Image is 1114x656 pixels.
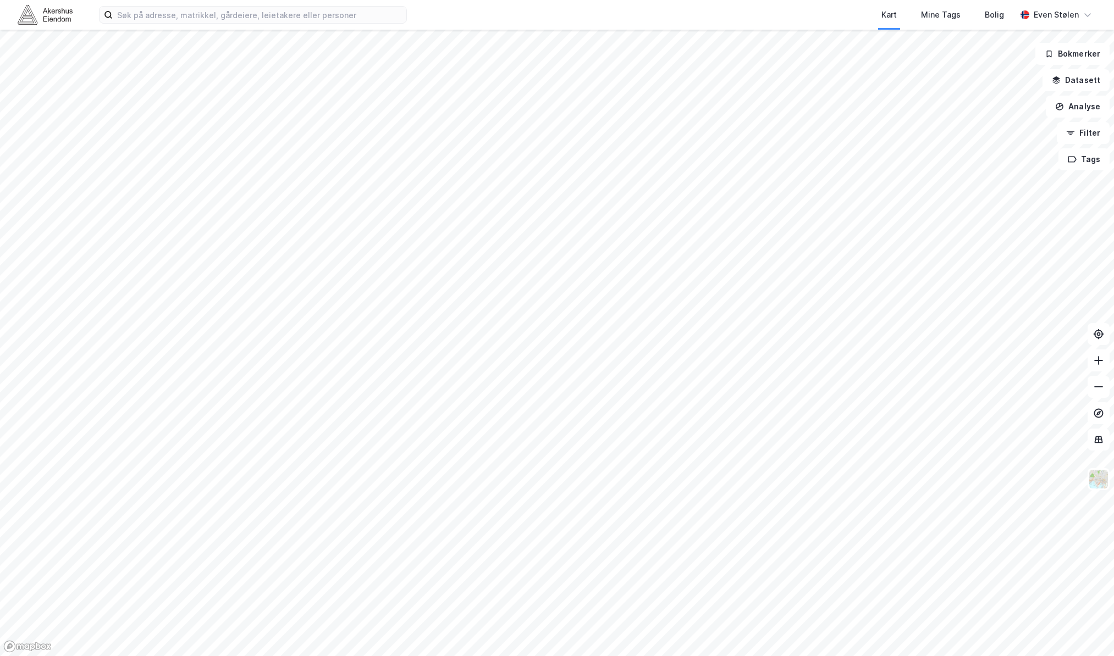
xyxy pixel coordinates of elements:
[113,7,406,23] input: Søk på adresse, matrikkel, gårdeiere, leietakere eller personer
[985,8,1004,21] div: Bolig
[18,5,73,24] img: akershus-eiendom-logo.9091f326c980b4bce74ccdd9f866810c.svg
[1059,603,1114,656] iframe: Chat Widget
[881,8,897,21] div: Kart
[1034,8,1079,21] div: Even Stølen
[1059,603,1114,656] div: Kontrollprogram for chat
[921,8,961,21] div: Mine Tags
